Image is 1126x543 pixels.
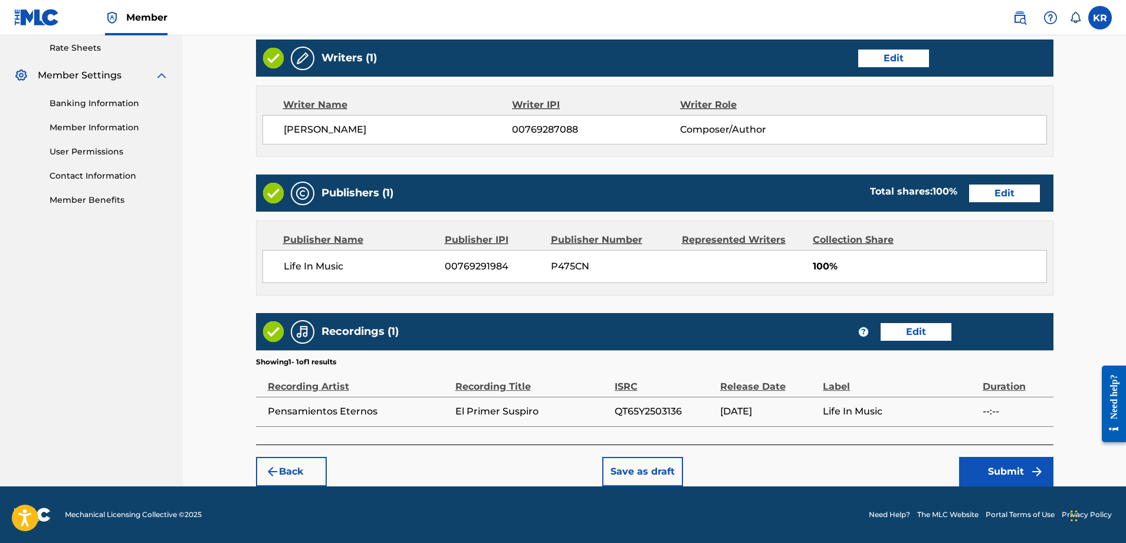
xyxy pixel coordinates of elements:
button: Save as draft [602,457,683,486]
div: Label [823,367,976,394]
a: Privacy Policy [1062,509,1112,520]
div: Publisher IPI [445,233,542,247]
span: --:-- [983,404,1048,419]
div: Recording Artist [268,367,449,394]
a: The MLC Website [917,509,979,520]
div: Notifications [1069,12,1081,24]
div: ISRC [615,367,714,394]
span: ? [859,327,868,337]
span: 00769291984 [445,259,542,274]
a: User Permissions [50,146,169,158]
img: Valid [263,321,284,342]
div: Represented Writers [682,233,804,247]
div: User Menu [1088,6,1112,29]
h5: Recordings (1) [321,325,399,338]
div: Publisher Number [551,233,673,247]
img: f7272a7cc735f4ea7f67.svg [1030,465,1044,479]
img: Top Rightsholder [105,11,119,25]
button: Edit [858,50,929,67]
span: 00769287088 [512,123,679,137]
span: Life In Music [284,259,436,274]
div: Release Date [720,367,818,394]
a: Portal Terms of Use [986,509,1055,520]
div: Publisher Name [283,233,436,247]
a: Banking Information [50,97,169,110]
div: Recording Title [455,367,609,394]
div: Help [1039,6,1062,29]
div: Duration [983,367,1048,394]
a: Need Help? [869,509,910,520]
a: Public Search [1008,6,1032,29]
img: Publishers [296,186,310,200]
button: Back [256,457,327,486]
img: expand [155,68,169,83]
img: Valid [263,48,284,68]
p: Showing 1 - 1 of 1 results [256,357,336,367]
img: help [1043,11,1058,25]
div: Writer Role [680,98,833,112]
span: Member Settings [38,68,122,83]
div: Writer IPI [512,98,680,112]
img: MLC Logo [14,9,60,26]
button: Edit [881,323,951,341]
div: Writer Name [283,98,513,112]
img: search [1013,11,1027,25]
button: Submit [959,457,1053,486]
span: [PERSON_NAME] [284,123,513,137]
span: Pensamientos Eternos [268,404,449,419]
h5: Publishers (1) [321,186,393,200]
iframe: Resource Center [1093,353,1126,454]
span: 100% [813,259,1046,274]
span: [DATE] [720,404,818,419]
img: Recordings [296,325,310,339]
button: Edit [969,185,1040,202]
img: 7ee5dd4eb1f8a8e3ef2f.svg [265,465,280,479]
span: Mechanical Licensing Collective © 2025 [65,509,202,520]
span: Member [126,11,168,24]
span: 100 % [933,186,957,197]
h5: Writers (1) [321,51,377,65]
img: Writers [296,51,310,65]
img: Member Settings [14,68,28,83]
a: Contact Information [50,170,169,182]
span: P475CN [551,259,673,274]
span: QT65Y2503136 [615,404,714,419]
div: Collection Share [813,233,927,247]
a: Rate Sheets [50,42,169,54]
div: Total shares: [870,185,957,199]
img: logo [14,508,51,522]
span: Life In Music [823,404,976,419]
a: Member Information [50,121,169,134]
iframe: Chat Widget [1067,486,1126,543]
a: Member Benefits [50,194,169,206]
span: Composer/Author [680,123,833,137]
div: Drag [1071,498,1078,534]
img: Valid [263,183,284,203]
span: El Primer Suspiro [455,404,609,419]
